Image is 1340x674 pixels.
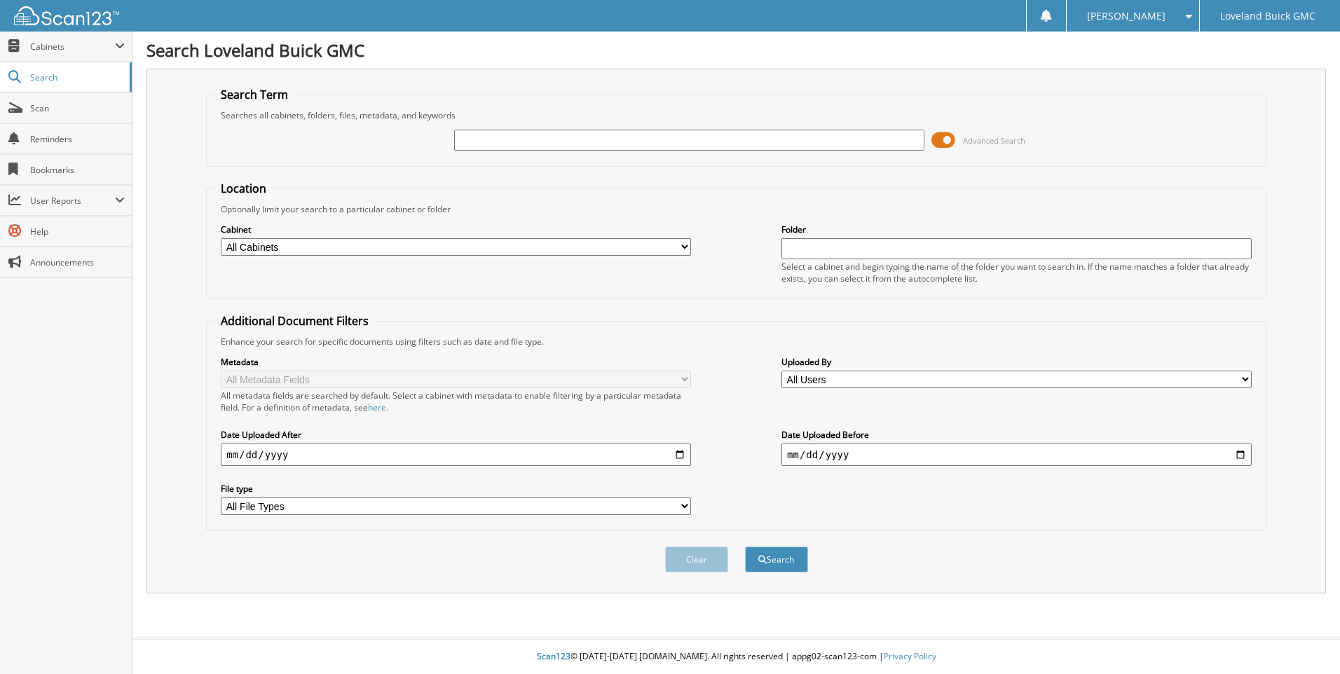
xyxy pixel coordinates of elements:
label: Cabinet [221,223,691,235]
span: [PERSON_NAME] [1087,12,1165,20]
a: here [368,401,386,413]
div: Optionally limit your search to a particular cabinet or folder [214,203,1259,215]
div: Select a cabinet and begin typing the name of the folder you want to search in. If the name match... [781,261,1252,284]
div: All metadata fields are searched by default. Select a cabinet with metadata to enable filtering b... [221,390,691,413]
legend: Location [214,181,273,196]
label: Folder [781,223,1252,235]
button: Clear [665,546,728,572]
h1: Search Loveland Buick GMC [146,39,1326,62]
input: end [781,443,1252,466]
div: Searches all cabinets, folders, files, metadata, and keywords [214,109,1259,121]
a: Privacy Policy [884,650,936,662]
span: Scan123 [537,650,570,662]
span: Advanced Search [963,135,1025,146]
legend: Search Term [214,87,295,102]
span: Cabinets [30,41,115,53]
span: Search [30,71,123,83]
label: File type [221,483,691,495]
span: Announcements [30,256,125,268]
span: Bookmarks [30,164,125,176]
button: Search [745,546,808,572]
div: © [DATE]-[DATE] [DOMAIN_NAME]. All rights reserved | appg02-scan123-com | [132,640,1340,674]
label: Date Uploaded Before [781,429,1252,441]
span: Reminders [30,133,125,145]
label: Date Uploaded After [221,429,691,441]
span: Help [30,226,125,238]
label: Metadata [221,356,691,368]
div: Enhance your search for specific documents using filters such as date and file type. [214,336,1259,348]
span: Loveland Buick GMC [1220,12,1315,20]
label: Uploaded By [781,356,1252,368]
legend: Additional Document Filters [214,313,376,329]
span: User Reports [30,195,115,207]
span: Scan [30,102,125,114]
input: start [221,443,691,466]
img: scan123-logo-white.svg [14,6,119,25]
